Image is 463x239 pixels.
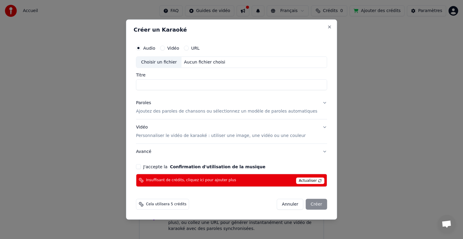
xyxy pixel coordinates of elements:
[136,108,317,114] p: Ajoutez des paroles de chansons ou sélectionnez un modèle de paroles automatiques
[136,132,306,138] p: Personnaliser le vidéo de karaoké : utiliser une image, une vidéo ou une couleur
[136,100,151,106] div: Paroles
[146,202,186,206] span: Cela utilisera 5 crédits
[170,164,266,169] button: J'accepte la
[136,144,327,159] button: Avancé
[136,95,327,119] button: ParolesAjoutez des paroles de chansons ou sélectionnez un modèle de paroles automatiques
[136,119,327,144] button: VidéoPersonnaliser le vidéo de karaoké : utiliser une image, une vidéo ou une couleur
[191,46,200,50] label: URL
[136,73,327,77] label: Titre
[136,124,306,139] div: Vidéo
[134,27,329,33] h2: Créer un Karaoké
[136,57,181,68] div: Choisir un fichier
[143,164,265,169] label: J'accepte la
[182,59,228,65] div: Aucun fichier choisi
[296,177,324,184] span: Actualiser
[146,178,236,183] span: Insuffisant de crédits, cliquez ici pour ajouter plus
[167,46,179,50] label: Vidéo
[277,199,303,210] button: Annuler
[143,46,155,50] label: Audio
